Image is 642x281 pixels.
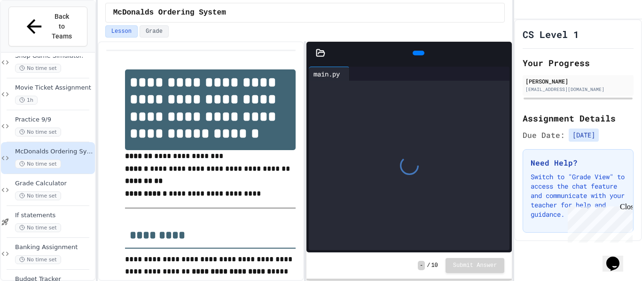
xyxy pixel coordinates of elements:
[15,159,61,168] span: No time set
[15,180,93,188] span: Grade Calculator
[15,84,93,92] span: Movie Ticket Assignment
[569,129,599,142] span: [DATE]
[531,172,626,219] p: Switch to "Grade View" to access the chat feature and communicate with your teacher for help and ...
[453,262,497,269] span: Submit Answer
[113,7,226,18] span: McDonalds Ordering System
[15,52,93,60] span: Shop Game Simulator.
[531,157,626,168] h3: Need Help?
[15,148,93,156] span: McDonalds Ordering System
[4,4,65,60] div: Chat with us now!Close
[15,223,61,232] span: No time set
[525,86,631,93] div: [EMAIL_ADDRESS][DOMAIN_NAME]
[15,243,93,251] span: Banking Assignment
[564,203,633,243] iframe: chat widget
[51,12,73,41] span: Back to Teams
[603,243,633,272] iframe: chat widget
[525,77,631,85] div: [PERSON_NAME]
[523,28,579,41] h1: CS Level 1
[8,7,87,46] button: Back to Teams
[15,128,61,137] span: No time set
[15,212,93,220] span: If statements
[427,262,430,269] span: /
[140,25,169,38] button: Grade
[418,261,425,270] span: -
[446,258,505,273] button: Submit Answer
[309,67,350,81] div: main.py
[15,64,61,73] span: No time set
[15,96,38,105] span: 1h
[523,129,565,141] span: Due Date:
[15,116,93,124] span: Practice 9/9
[431,262,438,269] span: 10
[105,25,138,38] button: Lesson
[309,69,344,79] div: main.py
[15,255,61,264] span: No time set
[15,191,61,200] span: No time set
[523,56,634,69] h2: Your Progress
[523,112,634,125] h2: Assignment Details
